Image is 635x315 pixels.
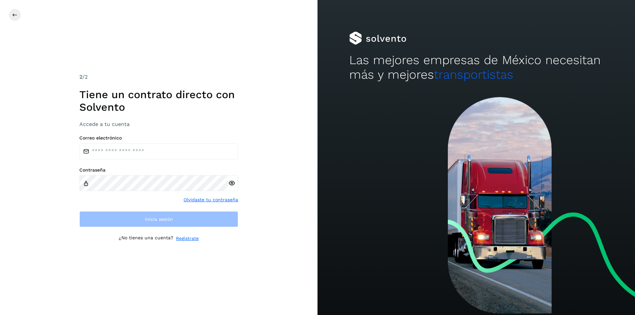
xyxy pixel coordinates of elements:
button: Inicia sesión [79,211,238,227]
h1: Tiene un contrato directo con Solvento [79,88,238,114]
p: ¿No tienes una cuenta? [119,235,173,242]
a: Regístrate [176,235,199,242]
label: Contraseña [79,167,238,173]
h3: Accede a tu cuenta [79,121,238,127]
label: Correo electrónico [79,135,238,141]
span: transportistas [434,67,513,82]
a: Olvidaste tu contraseña [184,196,238,203]
span: 2 [79,74,82,80]
span: Inicia sesión [145,217,173,221]
h2: Las mejores empresas de México necesitan más y mejores [349,53,603,82]
div: /2 [79,73,238,81]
